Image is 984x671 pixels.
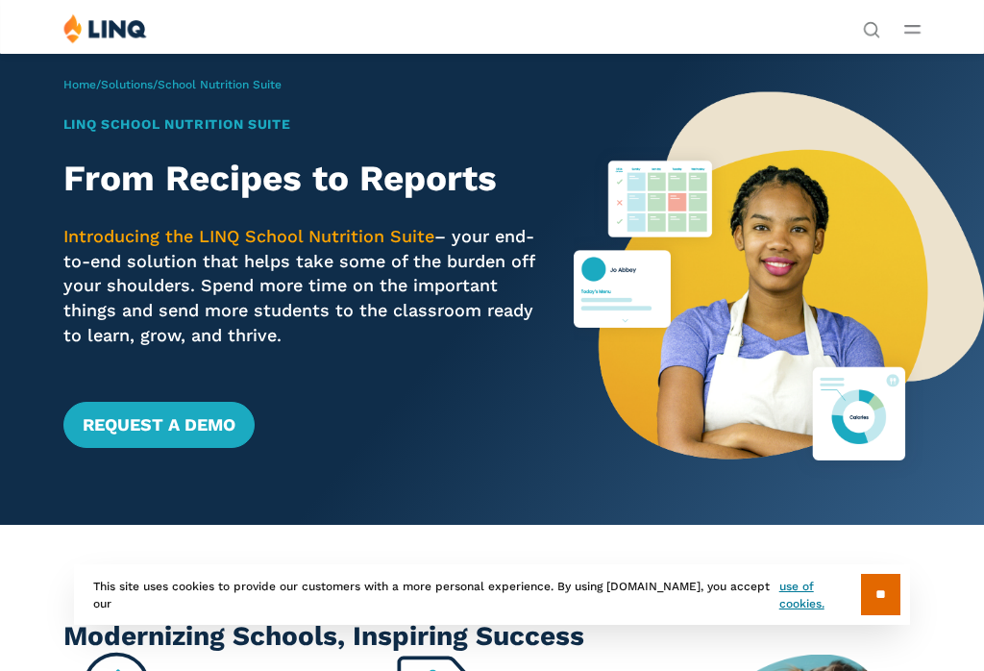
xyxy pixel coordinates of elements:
[574,53,984,525] img: Nutrition Suite Launch
[863,13,880,37] nav: Utility Navigation
[63,78,96,91] a: Home
[63,226,434,246] span: Introducing the LINQ School Nutrition Suite
[63,114,534,135] h1: LINQ School Nutrition Suite
[863,19,880,37] button: Open Search Bar
[74,564,910,625] div: This site uses cookies to provide our customers with a more personal experience. By using [DOMAIN...
[101,78,153,91] a: Solutions
[779,578,861,612] a: use of cookies.
[63,224,534,348] p: – your end-to-end solution that helps take some of the burden off your shoulders. Spend more time...
[63,402,255,448] a: Request a Demo
[63,78,282,91] span: / /
[158,78,282,91] span: School Nutrition Suite
[904,18,921,39] button: Open Main Menu
[63,13,147,43] img: LINQ | K‑12 Software
[63,159,534,200] h2: From Recipes to Reports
